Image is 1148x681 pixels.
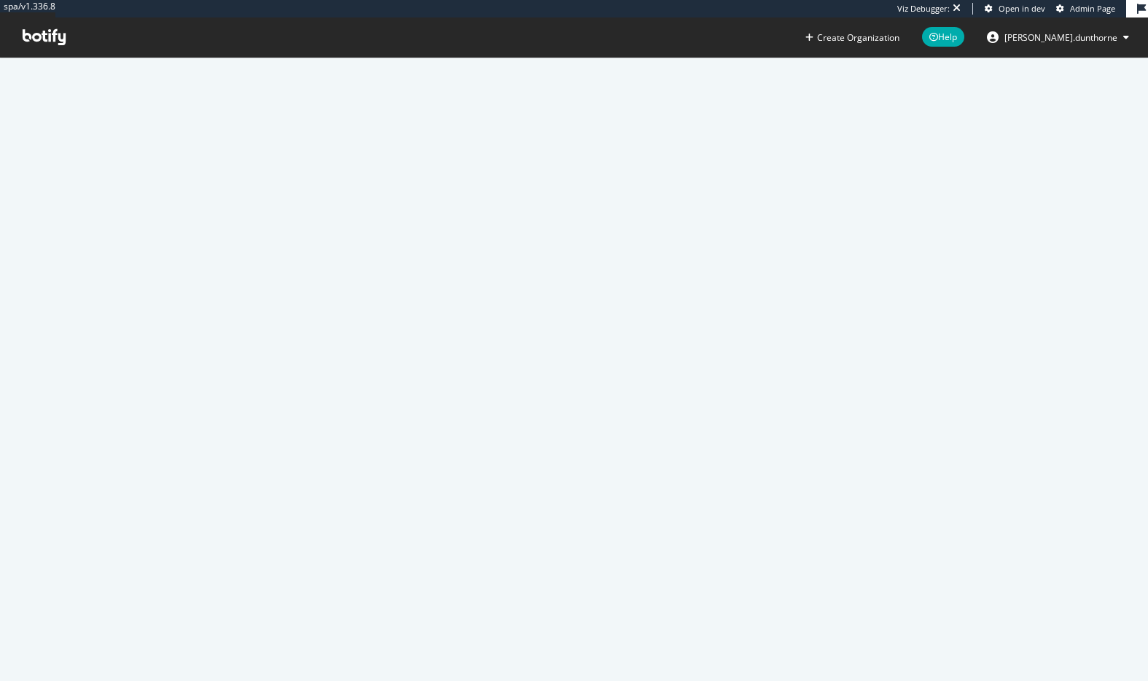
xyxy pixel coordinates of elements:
[922,27,964,47] span: Help
[1056,3,1115,15] a: Admin Page
[999,3,1045,14] span: Open in dev
[985,3,1045,15] a: Open in dev
[805,31,900,44] button: Create Organization
[1004,31,1117,44] span: stan.dunthorne
[975,26,1141,49] button: [PERSON_NAME].dunthorne
[897,3,950,15] div: Viz Debugger:
[1070,3,1115,14] span: Admin Page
